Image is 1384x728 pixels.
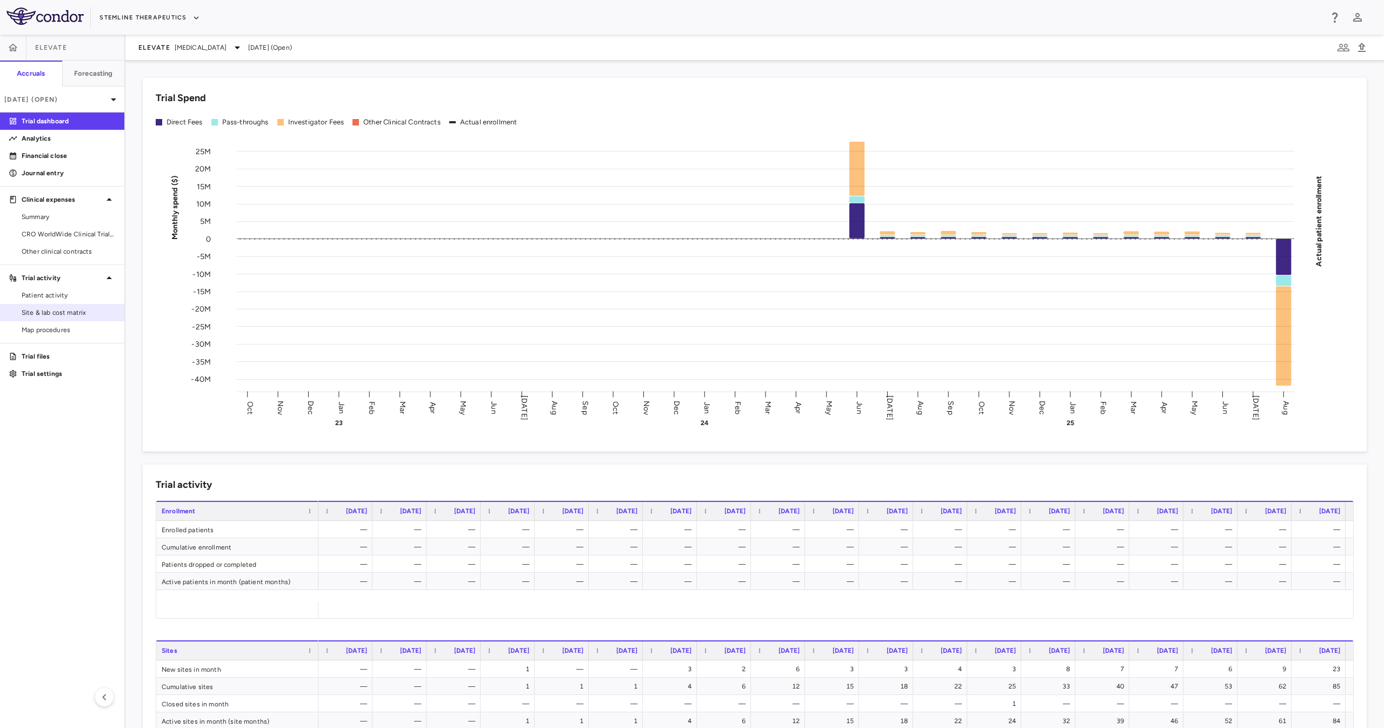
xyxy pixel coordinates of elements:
div: — [815,555,854,573]
span: [DATE] [941,507,962,515]
div: — [598,660,637,678]
div: — [1139,573,1178,590]
tspan: -10M [192,269,211,279]
p: Journal entry [22,168,116,178]
span: [DATE] [1049,647,1070,654]
div: — [544,521,583,538]
span: [DATE] [670,647,691,654]
div: 85 [1301,678,1340,695]
div: — [977,521,1016,538]
text: May [824,400,834,415]
div: — [869,521,908,538]
div: — [436,521,475,538]
span: [DATE] [995,647,1016,654]
text: 25 [1067,419,1074,427]
span: [DATE] [778,647,800,654]
div: — [382,538,421,555]
div: — [761,521,800,538]
div: — [923,573,962,590]
div: — [977,538,1016,555]
div: Patients dropped or completed [156,555,318,572]
text: Nov [1007,400,1016,415]
text: Jan [1068,401,1077,413]
span: [DATE] [778,507,800,515]
div: — [436,678,475,695]
text: Aug [550,401,559,414]
p: Trial settings [22,369,116,379]
text: 23 [335,419,343,427]
div: Cumulative enrollment [156,538,318,555]
div: — [544,660,583,678]
span: ELEVATE [35,43,67,52]
div: — [923,538,962,555]
div: — [1139,695,1178,712]
text: Jan [337,401,346,413]
div: — [923,695,962,712]
span: [DATE] [562,507,583,515]
div: Investigator Fees [288,117,344,127]
span: Sites [162,647,177,654]
span: [DATE] [1319,647,1340,654]
div: — [382,573,421,590]
text: May [1190,400,1199,415]
div: — [653,555,691,573]
div: — [1247,538,1286,555]
div: 33 [1031,678,1070,695]
span: [DATE] [400,507,421,515]
img: logo-full-BYUhSk78.svg [6,8,84,25]
span: [DATE] (Open) [248,43,292,52]
div: — [923,555,962,573]
text: Sep [946,401,955,414]
text: Feb [1099,401,1108,414]
text: Apr [794,401,803,413]
div: 6 [1193,660,1232,678]
div: 2 [707,660,746,678]
div: 18 [869,678,908,695]
span: [DATE] [346,507,367,515]
text: Jun [1221,401,1230,414]
div: — [1139,538,1178,555]
div: — [544,695,583,712]
span: [DATE] [1157,647,1178,654]
div: — [1031,555,1070,573]
p: Clinical expenses [22,195,103,204]
div: 4 [653,678,691,695]
div: — [328,521,367,538]
span: [DATE] [887,507,908,515]
div: — [1247,521,1286,538]
div: — [761,695,800,712]
div: 47 [1139,678,1178,695]
div: — [544,573,583,590]
h6: Forecasting [74,69,113,78]
div: 3 [653,660,691,678]
text: Aug [1281,401,1290,414]
div: — [707,521,746,538]
text: [DATE] [885,395,894,420]
span: [DATE] [1265,507,1286,515]
div: — [382,695,421,712]
text: May [458,400,468,415]
div: Actual enrollment [460,117,517,127]
div: Closed sites in month [156,695,318,712]
div: — [869,573,908,590]
div: — [923,521,962,538]
div: — [1085,555,1124,573]
div: — [977,555,1016,573]
span: [DATE] [346,647,367,654]
div: — [1085,521,1124,538]
div: 8 [1031,660,1070,678]
div: — [1085,573,1124,590]
div: — [1193,538,1232,555]
div: — [382,660,421,678]
div: — [1139,521,1178,538]
div: — [1301,538,1340,555]
div: — [436,660,475,678]
span: [DATE] [508,647,529,654]
div: — [544,555,583,573]
div: — [598,538,637,555]
span: [DATE] [1049,507,1070,515]
div: 3 [815,660,854,678]
div: — [707,555,746,573]
tspan: -30M [191,340,211,349]
div: — [544,538,583,555]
